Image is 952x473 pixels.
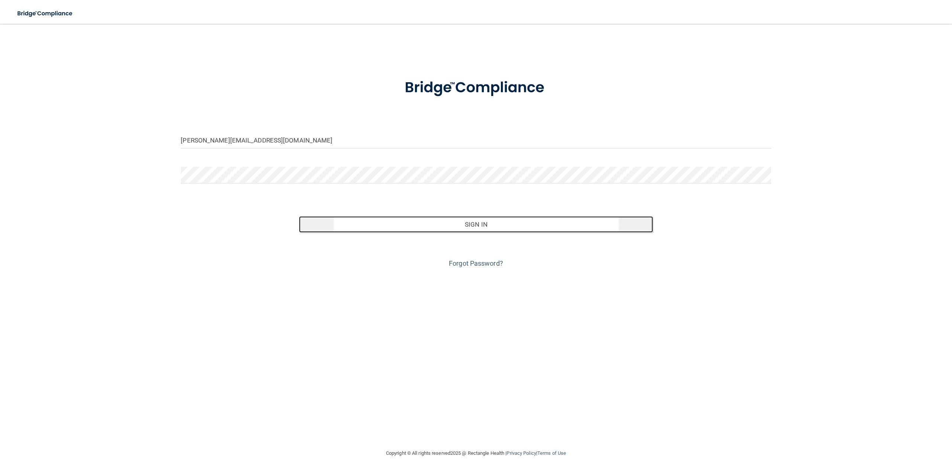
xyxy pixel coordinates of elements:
input: Email [181,132,771,148]
div: Copyright © All rights reserved 2025 @ Rectangle Health | | [340,441,612,465]
button: Sign In [299,216,653,233]
a: Privacy Policy [506,450,536,456]
img: bridge_compliance_login_screen.278c3ca4.svg [389,68,563,107]
img: bridge_compliance_login_screen.278c3ca4.svg [11,6,80,21]
a: Forgot Password? [449,259,503,267]
a: Terms of Use [537,450,566,456]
